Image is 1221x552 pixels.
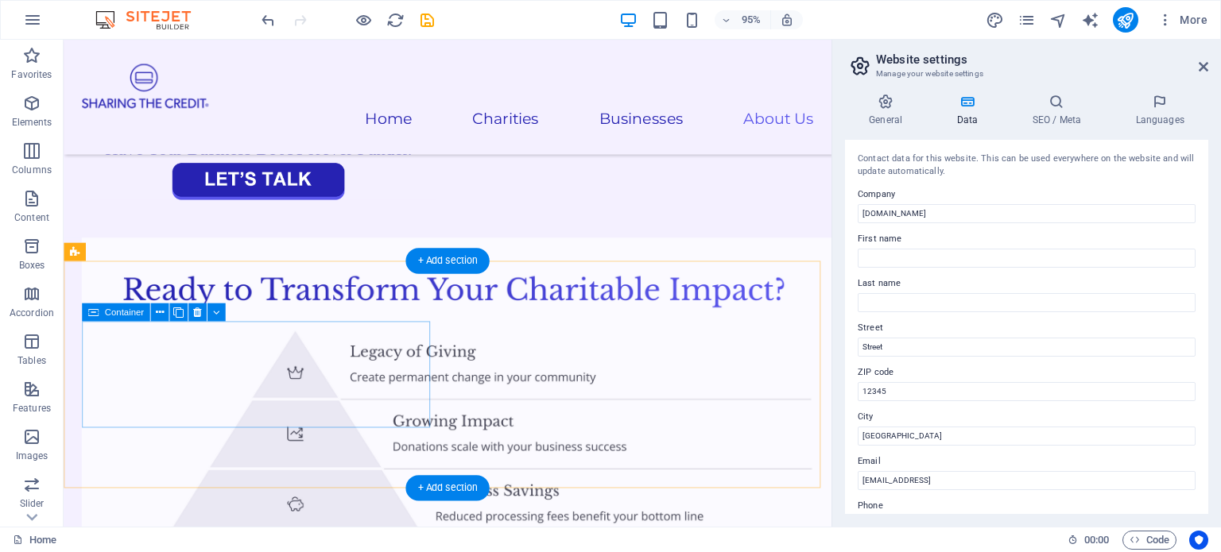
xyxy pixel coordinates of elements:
[858,274,1196,293] label: Last name
[91,10,211,29] img: Editor Logo
[1113,7,1138,33] button: publish
[386,11,405,29] i: Reload page
[780,13,794,27] i: On resize automatically adjust zoom level to fit chosen device.
[858,407,1196,427] label: City
[20,497,45,510] p: Slider
[1116,11,1134,29] i: Publish
[405,249,489,274] div: + Add section
[1122,531,1176,550] button: Code
[876,67,1176,81] h3: Manage your website settings
[1049,11,1068,29] i: Navigator
[12,164,52,176] p: Columns
[259,11,277,29] i: Undo: Change text (Ctrl+Z)
[16,450,48,462] p: Images
[858,452,1196,471] label: Email
[858,496,1196,515] label: Phone
[858,185,1196,204] label: Company
[715,10,771,29] button: 95%
[354,10,373,29] button: Click here to leave preview mode and continue editing
[258,10,277,29] button: undo
[1081,10,1100,29] button: text_generator
[1017,11,1036,29] i: Pages (Ctrl+Alt+S)
[1151,7,1214,33] button: More
[11,68,52,81] p: Favorites
[14,211,49,224] p: Content
[1084,531,1109,550] span: 00 00
[12,116,52,129] p: Elements
[13,531,56,550] a: Click to cancel selection. Double-click to open Pages
[17,354,46,367] p: Tables
[1081,11,1099,29] i: AI Writer
[876,52,1208,67] h2: Website settings
[858,230,1196,249] label: First name
[986,10,1005,29] button: design
[19,259,45,272] p: Boxes
[1017,10,1037,29] button: pages
[858,318,1196,338] label: Street
[10,307,54,319] p: Accordion
[986,11,1004,29] i: Design (Ctrl+Alt+Y)
[405,475,489,500] div: + Add section
[386,10,405,29] button: reload
[1111,94,1208,127] h4: Languages
[858,363,1196,382] label: ZIP code
[417,10,436,29] button: save
[845,94,932,127] h4: General
[738,10,764,29] h6: 95%
[1189,531,1208,550] button: Usercentrics
[932,94,1008,127] h4: Data
[104,308,143,317] span: Container
[1157,12,1207,28] span: More
[1049,10,1068,29] button: navigator
[1095,534,1098,546] span: :
[1008,94,1111,127] h4: SEO / Meta
[1068,531,1110,550] h6: Session time
[1130,531,1169,550] span: Code
[858,152,1196,179] div: Contact data for this website. This can be used everywhere on the website and will update automat...
[13,402,51,415] p: Features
